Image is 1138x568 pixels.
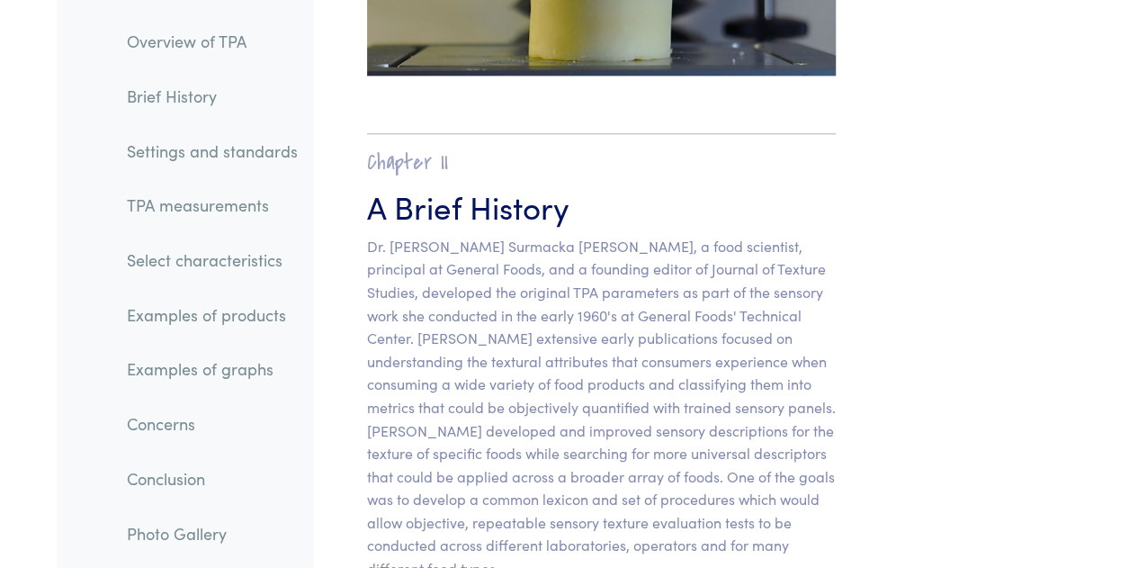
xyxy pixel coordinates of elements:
[112,185,312,227] a: TPA measurements
[112,131,312,172] a: Settings and standards
[112,349,312,391] a: Examples of graphs
[112,22,312,63] a: Overview of TPA
[367,184,836,228] h3: A Brief History
[112,459,312,500] a: Conclusion
[367,149,836,176] h2: Chapter II
[112,513,312,554] a: Photo Gallery
[112,240,312,282] a: Select characteristics
[112,77,312,118] a: Brief History
[112,295,312,337] a: Examples of products
[112,404,312,446] a: Concerns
